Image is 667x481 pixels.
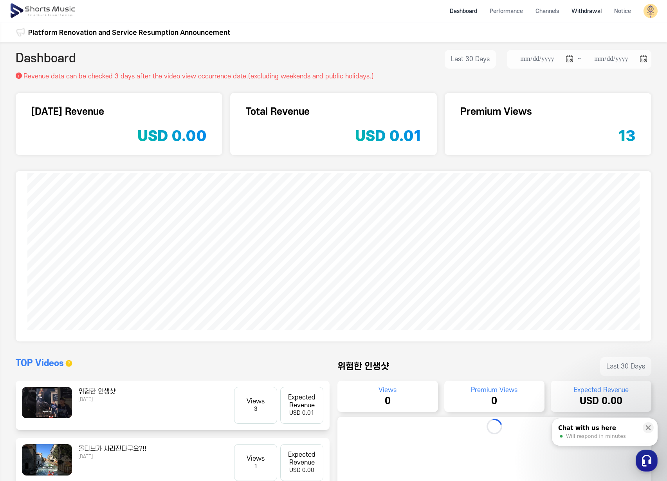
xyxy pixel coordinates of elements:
[78,444,228,460] button: 몰디브가 사라진다구요?!! [DATE]
[28,27,231,38] a: Platform Renovation and Service Resumption Announcement
[460,105,636,119] dt: Premium Views
[608,1,637,22] a: Notice
[443,1,483,22] a: Dashboard
[78,396,228,403] p: [DATE]
[449,385,540,395] div: Premium Views
[565,1,608,22] a: Withdrawal
[247,463,265,470] dd: 1
[31,105,207,119] dt: [DATE] Revenue
[22,444,72,476] img: 비디오 썸네일
[16,357,64,370] h3: TOP Videos
[600,357,651,376] button: Last 30 Days
[618,119,636,143] dd: 13
[2,249,52,268] a: Home
[355,127,421,145] span: USD 0.01
[101,249,150,268] a: Settings
[337,360,589,373] span: 위험한 인생샷
[445,50,496,69] button: Last 30 Days
[137,127,207,145] span: USD 0.00
[529,1,565,22] a: Channels
[246,105,421,119] dt: Total Revenue
[116,260,135,267] span: Settings
[247,455,265,463] dt: Views
[22,387,72,418] img: 비디오 썸네일
[20,260,34,267] span: Home
[580,396,622,407] span: USD 0.00
[342,395,433,407] div: 0
[65,261,88,267] span: Messages
[16,27,25,37] img: 알림 아이콘
[247,398,265,405] dt: Views
[555,385,647,395] div: Expected Revenue
[644,4,658,18] img: 사용자 이미지
[507,50,651,69] li: ~
[247,405,265,413] dd: 3
[289,467,314,474] span: USD 0.00
[449,395,540,407] div: 0
[16,73,22,79] img: 설명 아이콘
[281,451,323,466] dt: Expected Revenue
[342,385,433,395] div: Views
[23,72,374,81] p: Revenue data can be checked 3 days after the video view occurrence date.(excluding weekends and p...
[78,387,228,403] button: 위험한 인생샷 [DATE]
[52,249,101,268] a: Messages
[16,50,76,69] h2: Dashboard
[289,410,314,416] span: USD 0.01
[281,394,323,409] dt: Expected Revenue
[483,1,529,22] a: Performance
[78,454,228,460] p: [DATE]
